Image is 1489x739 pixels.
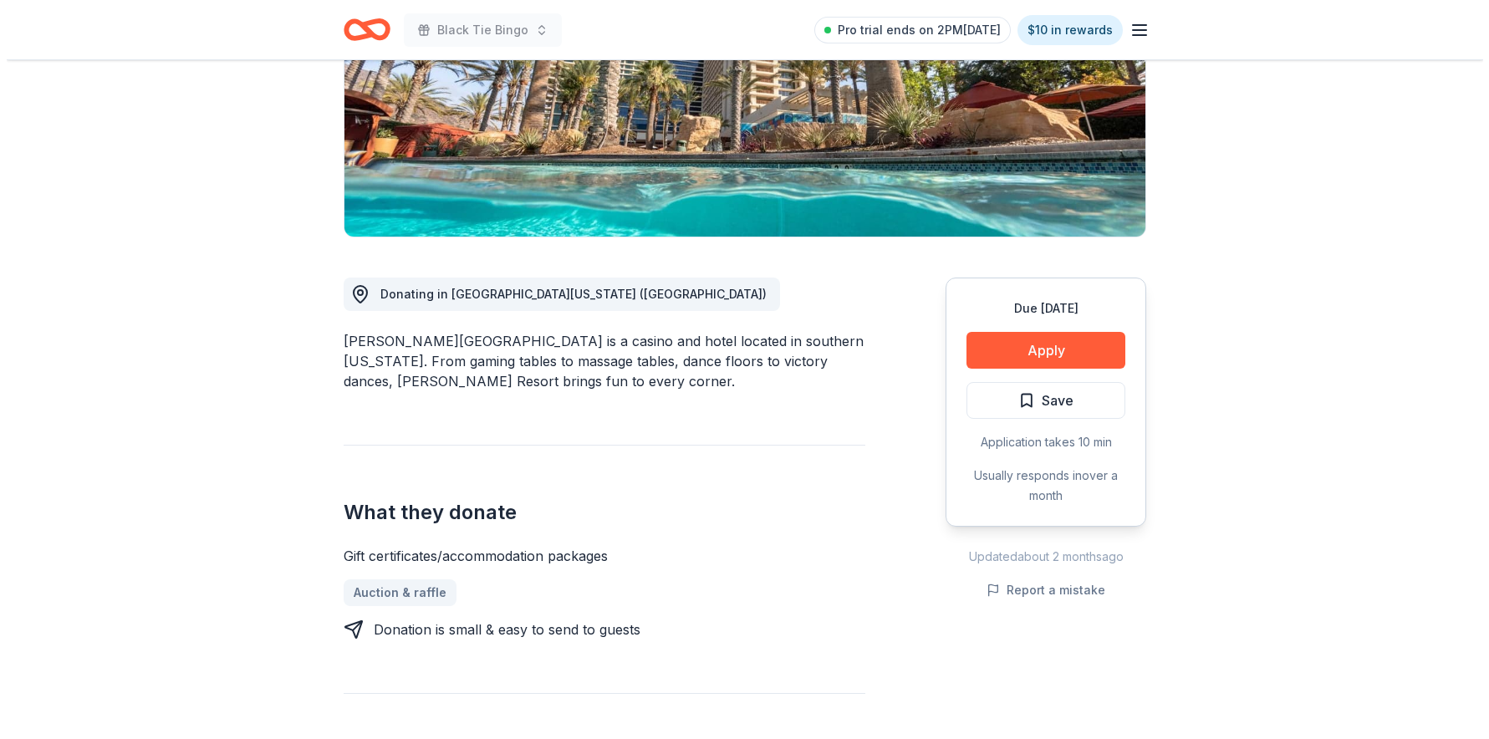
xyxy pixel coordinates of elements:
button: Save [960,382,1119,419]
button: Black Tie Bingo [397,13,555,47]
div: Updated about 2 months ago [939,547,1140,567]
a: Home [337,10,384,49]
span: Donating in [GEOGRAPHIC_DATA][US_STATE] ([GEOGRAPHIC_DATA]) [374,287,760,301]
a: $10 in rewards [1011,15,1116,45]
h2: What they donate [337,499,859,526]
span: Black Tie Bingo [431,20,522,40]
div: [PERSON_NAME][GEOGRAPHIC_DATA] is a casino and hotel located in southern [US_STATE]. From gaming ... [337,331,859,391]
button: Apply [960,332,1119,369]
a: Auction & raffle [337,579,450,606]
a: Pro trial ends on 2PM[DATE] [808,17,1004,43]
button: Report a mistake [980,580,1099,600]
div: Donation is small & easy to send to guests [367,619,634,640]
div: Due [DATE] [960,298,1119,319]
div: Application takes 10 min [960,432,1119,452]
span: Pro trial ends on 2PM[DATE] [831,20,994,40]
span: Save [1035,390,1067,411]
div: Usually responds in over a month [960,466,1119,506]
div: Gift certificates/accommodation packages [337,546,859,566]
